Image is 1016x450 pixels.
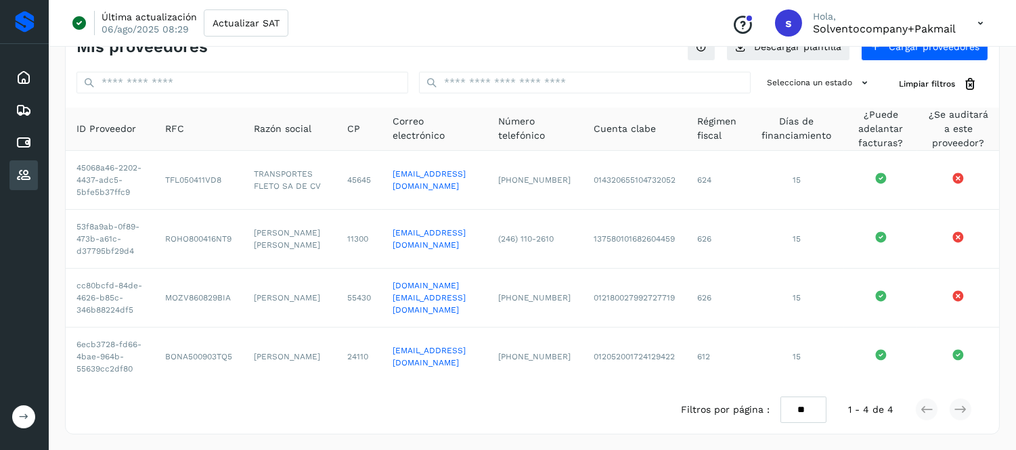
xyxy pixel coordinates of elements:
td: 15 [749,269,844,328]
p: 06/ago/2025 08:29 [102,23,189,35]
span: CP [347,122,360,136]
span: [PHONE_NUMBER] [498,352,571,361]
button: Selecciona un estado [761,72,877,94]
td: cc80bcfd-84de-4626-b85c-346b88224df5 [66,269,154,328]
a: [EMAIL_ADDRESS][DOMAIN_NAME] [393,346,466,367]
td: 15 [749,210,844,269]
td: 15 [749,151,844,210]
td: 137580101682604459 [583,210,686,269]
span: Cuenta clabe [594,122,656,136]
p: Hola, [813,11,956,22]
span: 1 - 4 de 4 [848,403,893,417]
button: Cargar proveedores [861,32,988,61]
td: 612 [686,328,749,386]
td: 626 [686,269,749,328]
td: 55430 [336,269,382,328]
td: 24110 [336,328,382,386]
a: [EMAIL_ADDRESS][DOMAIN_NAME] [393,228,466,250]
p: Última actualización [102,11,197,23]
span: ¿Puede adelantar facturas? [855,108,906,150]
td: TRANSPORTES FLETO SA DE CV [243,151,336,210]
span: Régimen fiscal [697,114,738,143]
td: 012180027992727719 [583,269,686,328]
td: 11300 [336,210,382,269]
td: [PERSON_NAME] [243,328,336,386]
span: Número telefónico [498,114,572,143]
span: Limpiar filtros [899,78,955,90]
td: 53f8a9ab-0f89-473b-a61c-d37795bf29d4 [66,210,154,269]
td: 15 [749,328,844,386]
button: Descargar plantilla [726,32,850,61]
td: ROHO800416NT9 [154,210,243,269]
div: Inicio [9,63,38,93]
td: 45068a46-2202-4437-adc5-5bfe5b37ffc9 [66,151,154,210]
p: solventocompany+pakmail [813,22,956,35]
span: Razón social [254,122,311,136]
span: RFC [165,122,184,136]
td: [PERSON_NAME] [243,269,336,328]
div: Embarques [9,95,38,125]
td: 626 [686,210,749,269]
td: 624 [686,151,749,210]
span: ¿Se auditará a este proveedor? [928,108,988,150]
span: Filtros por página : [681,403,770,417]
span: ID Proveedor [76,122,136,136]
td: MOZV860829BIA [154,269,243,328]
td: [PERSON_NAME] [PERSON_NAME] [243,210,336,269]
div: Proveedores [9,160,38,190]
td: 6ecb3728-fd66-4bae-964b-55639cc2df80 [66,328,154,386]
td: BONA500903TQ5 [154,328,243,386]
a: [DOMAIN_NAME][EMAIL_ADDRESS][DOMAIN_NAME] [393,281,466,315]
span: (246) 110-2610 [498,234,554,244]
span: [PHONE_NUMBER] [498,293,571,302]
td: 45645 [336,151,382,210]
span: [PHONE_NUMBER] [498,175,571,185]
span: Actualizar SAT [213,18,280,28]
span: Correo electrónico [393,114,477,143]
button: Actualizar SAT [204,9,288,37]
td: TFL050411VD8 [154,151,243,210]
td: 014320655104732052 [583,151,686,210]
div: Cuentas por pagar [9,128,38,158]
a: [EMAIL_ADDRESS][DOMAIN_NAME] [393,169,466,191]
td: 012052001724129422 [583,328,686,386]
button: Limpiar filtros [888,72,988,97]
span: Días de financiamiento [760,114,833,143]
